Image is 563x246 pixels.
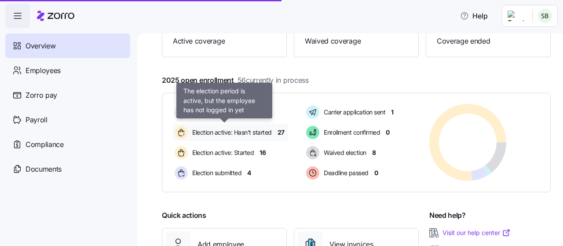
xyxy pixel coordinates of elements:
[5,157,130,181] a: Documents
[5,58,130,83] a: Employees
[442,228,511,237] a: Visit our help center
[321,148,366,157] span: Waived election
[538,9,552,23] img: c0a881579048e91e3eeafc336833c0e2
[5,132,130,157] a: Compliance
[429,210,466,221] span: Need help?
[321,169,369,177] span: Deadline passed
[190,169,241,177] span: Election submitted
[437,36,540,47] span: Coverage ended
[374,169,378,177] span: 0
[321,128,380,137] span: Enrollment confirmed
[386,128,390,137] span: 0
[162,75,309,86] span: 2025 open enrollment
[247,169,251,177] span: 4
[26,65,61,76] span: Employees
[260,148,266,157] span: 16
[508,11,525,21] img: Employer logo
[305,36,408,47] span: Waived coverage
[162,210,206,221] span: Quick actions
[26,114,48,125] span: Payroll
[460,11,488,21] span: Help
[5,83,130,107] a: Zorro pay
[26,90,57,101] span: Zorro pay
[26,40,55,51] span: Overview
[391,108,394,117] span: 1
[265,108,269,117] span: 0
[190,108,259,117] span: Pending election window
[238,75,309,86] span: 56 currently in process
[5,33,130,58] a: Overview
[26,139,64,150] span: Compliance
[372,148,376,157] span: 8
[190,128,272,137] span: Election active: Hasn't started
[5,107,130,132] a: Payroll
[190,148,254,157] span: Election active: Started
[173,36,276,47] span: Active coverage
[26,164,62,175] span: Documents
[321,108,385,117] span: Carrier application sent
[453,7,495,25] button: Help
[278,128,285,137] span: 27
